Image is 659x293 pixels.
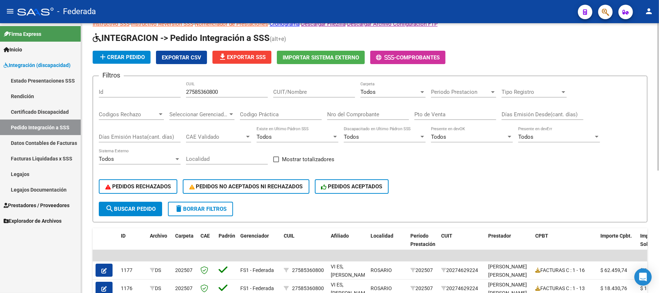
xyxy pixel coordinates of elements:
span: (alt+e) [270,35,286,42]
datatable-header-cell: Carpeta [172,228,198,260]
span: Buscar Pedido [105,206,156,212]
span: $ 62.459,74 [600,267,627,273]
datatable-header-cell: Afiliado [328,228,368,260]
span: - [376,54,396,61]
mat-icon: search [105,204,114,213]
a: Instructivo Reversión SSS [131,21,193,27]
span: FS1 - Federada [240,285,274,291]
span: Codigos Rechazo [99,111,157,118]
span: Prestador [488,233,511,239]
span: Todos [344,134,359,140]
datatable-header-cell: Prestador [485,228,532,260]
span: ROSARIO [371,267,392,273]
button: Buscar Pedido [99,202,162,216]
div: DS [150,284,169,293]
span: Explorador de Archivos [4,217,62,225]
div: 27585360800 [292,284,324,293]
span: INTEGRACION -> Pedido Integración a SSS [93,33,270,43]
span: - Federada [57,4,96,20]
span: Integración (discapacidad) [4,61,71,69]
div: 20274629224 [441,266,482,275]
datatable-header-cell: CUIL [281,228,328,260]
button: PEDIDOS NO ACEPTADOS NI RECHAZADOS [183,179,309,194]
button: Borrar Filtros [168,202,233,216]
datatable-header-cell: Importe Cpbt. [597,228,637,260]
span: Importe Cpbt. [600,233,632,239]
mat-icon: person [645,7,653,16]
span: Todos [431,134,446,140]
div: FACTURAS C : 1 - 13 [535,284,595,293]
span: Gerenciador [240,233,269,239]
p: - - - - - [93,20,647,28]
span: FS1 - Federada [240,267,274,273]
span: Importar Sistema Externo [283,54,359,61]
div: 202507 [410,266,435,275]
span: 202507 [175,267,193,273]
datatable-header-cell: Archivo [147,228,172,260]
mat-icon: file_download [218,53,227,61]
a: Descargar Filezilla [301,21,346,27]
span: Todos [518,134,533,140]
span: CPBT [535,233,548,239]
span: Archivo [150,233,167,239]
span: PEDIDOS ACEPTADOS [321,183,383,190]
datatable-header-cell: Gerenciador [237,228,281,260]
span: PEDIDOS NO ACEPTADOS NI RECHAZADOS [189,183,303,190]
datatable-header-cell: Período Prestación [407,228,438,260]
div: Open Intercom Messenger [634,268,652,286]
span: Mostrar totalizadores [282,155,334,164]
div: 1177 [121,266,144,275]
span: $ 18.430,76 [600,285,627,291]
span: Todos [257,134,272,140]
button: Exportar SSS [212,51,271,64]
span: Comprobantes [396,54,440,61]
button: PEDIDOS RECHAZADOS [99,179,177,194]
span: Todos [99,156,114,162]
span: Prestadores / Proveedores [4,201,69,209]
span: Carpeta [175,233,194,239]
button: Crear Pedido [93,51,151,64]
button: Importar Sistema Externo [277,51,365,64]
div: 20274629224 [441,284,482,293]
span: Firma Express [4,30,41,38]
div: DS [150,266,169,275]
span: Localidad [371,233,393,239]
span: Todos [360,89,376,95]
span: CAE [200,233,210,239]
datatable-header-cell: ID [118,228,147,260]
datatable-header-cell: Localidad [368,228,407,260]
span: Exportar CSV [162,54,201,61]
a: Instructivo SSS [93,21,130,27]
span: CUIL [284,233,295,239]
span: Borrar Filtros [174,206,227,212]
a: Nomenclador de Prestaciones [195,21,268,27]
span: Periodo Prestacion [431,89,490,95]
span: ROSARIO [371,285,392,291]
datatable-header-cell: CAE [198,228,216,260]
span: CAE Validado [186,134,245,140]
datatable-header-cell: CPBT [532,228,597,260]
span: Padrón [219,233,235,239]
div: 27585360800 [292,266,324,275]
a: Descargar Archivo Configuración FTP [347,21,438,27]
span: PEDIDOS RECHAZADOS [105,183,171,190]
button: PEDIDOS ACEPTADOS [315,179,389,194]
span: Crear Pedido [98,54,145,60]
span: Tipo Registro [502,89,560,95]
div: [PERSON_NAME] [PERSON_NAME] [488,263,529,279]
h3: Filtros [99,70,124,80]
datatable-header-cell: CUIT [438,228,485,260]
div: 1176 [121,284,144,293]
span: Período Prestación [410,233,435,247]
button: -Comprobantes [370,51,445,64]
span: Seleccionar Gerenciador [169,111,228,118]
span: CUIT [441,233,452,239]
a: Cronograma [270,21,300,27]
span: Exportar SSS [218,54,266,60]
span: Inicio [4,46,22,54]
mat-icon: delete [174,204,183,213]
datatable-header-cell: Padrón [216,228,237,260]
span: 202507 [175,285,193,291]
button: Exportar CSV [156,51,207,64]
mat-icon: add [98,53,107,61]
